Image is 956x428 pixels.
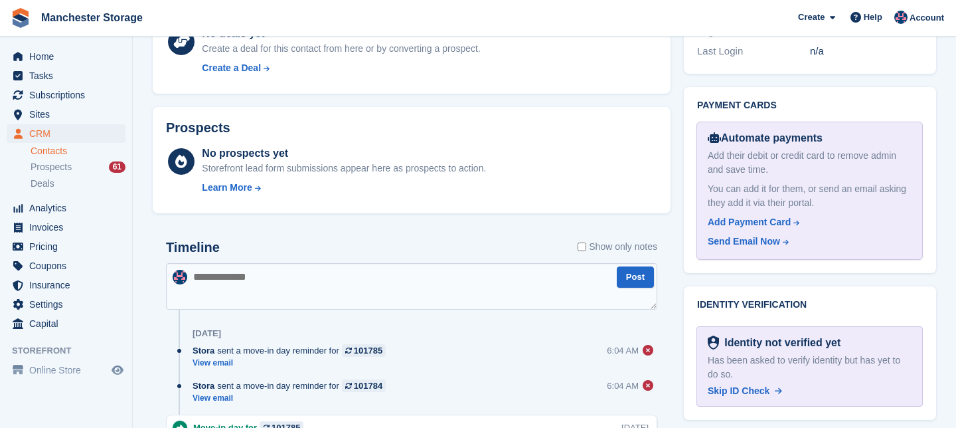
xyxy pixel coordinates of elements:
span: Stora [193,379,214,392]
a: Preview store [110,362,125,378]
a: Contacts [31,145,125,158]
a: Deals [31,177,125,191]
div: You can add it for them, or send an email asking they add it via their portal. [708,182,912,210]
a: menu [7,199,125,217]
a: Skip ID Check [708,384,782,398]
div: Storefront lead form submissions appear here as prospects to action. [202,161,486,175]
span: Skip ID Check [708,385,769,396]
h2: Payment cards [697,100,923,111]
span: Stora [193,344,214,357]
div: n/a [810,44,923,59]
div: No prospects yet [202,146,486,161]
div: Automate payments [708,130,912,146]
span: Create [798,11,825,24]
div: Identity not verified yet [719,335,840,351]
a: menu [7,257,125,275]
a: menu [7,314,125,333]
a: menu [7,105,125,124]
a: View email [193,393,392,404]
div: Learn More [202,181,252,195]
span: Sites [29,105,109,124]
span: Home [29,47,109,66]
div: sent a move-in day reminder for [193,379,392,392]
div: 101785 [354,344,382,357]
input: Show only notes [578,240,586,254]
a: menu [7,86,125,104]
span: Online Store [29,361,109,379]
span: Pricing [29,237,109,256]
img: Identity Verification Ready [708,336,719,350]
span: Storefront [12,344,132,358]
a: Learn More [202,181,486,195]
span: Prospects [31,161,72,173]
span: Subscriptions [29,86,109,104]
a: 101785 [342,344,386,357]
a: Add Payment Card [708,215,906,229]
button: Post [617,267,654,288]
a: Create a Deal [202,61,480,75]
a: menu [7,295,125,314]
div: Add their debit or credit card to remove admin and save time. [708,149,912,177]
span: Capital [29,314,109,333]
a: menu [7,47,125,66]
a: menu [7,276,125,294]
div: sent a move-in day reminder for [193,344,392,357]
a: Manchester Storage [36,7,148,29]
div: Create a deal for this contact from here or by converting a prospect. [202,42,480,56]
h2: Prospects [166,120,230,136]
a: 101784 [342,379,386,392]
div: [DATE] [193,328,221,339]
a: menu [7,124,125,143]
span: Insurance [29,276,109,294]
span: Coupons [29,257,109,275]
div: 6:04 AM [607,344,639,357]
div: Last Login [697,44,810,59]
label: Show only notes [578,240,657,254]
span: Account [910,11,944,25]
a: Prospects 61 [31,160,125,174]
h2: Timeline [166,240,220,255]
h2: Identity verification [697,300,923,310]
span: Invoices [29,218,109,237]
a: menu [7,237,125,256]
span: Help [864,11,882,24]
span: CRM [29,124,109,143]
img: stora-icon-8386f47178a22dfd0bd8f6a31ec36ba5ce8667c1dd55bd0f319d3a0aa187defe.svg [11,8,31,28]
div: Has been asked to verify identity but has yet to do so. [708,354,912,381]
a: menu [7,361,125,379]
a: View email [193,358,392,369]
span: Deals [31,177,54,190]
div: 61 [109,161,125,173]
a: menu [7,66,125,85]
div: Create a Deal [202,61,261,75]
div: 6:04 AM [607,379,639,392]
span: Tasks [29,66,109,85]
div: 101784 [354,379,382,392]
a: menu [7,218,125,237]
div: Add Payment Card [708,215,791,229]
span: Settings [29,295,109,314]
div: Send Email Now [708,235,780,249]
span: Analytics [29,199,109,217]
